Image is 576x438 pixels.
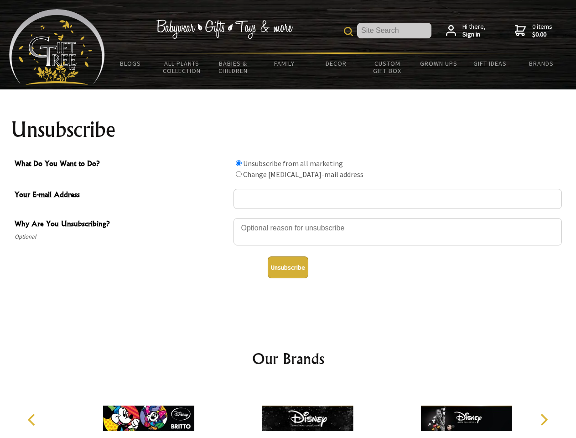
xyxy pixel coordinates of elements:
[156,54,208,80] a: All Plants Collection
[15,218,229,231] span: Why Are You Unsubscribing?
[516,54,567,73] a: Brands
[357,23,431,38] input: Site Search
[534,410,554,430] button: Next
[236,171,242,177] input: What Do You Want to Do?
[310,54,362,73] a: Decor
[15,231,229,242] span: Optional
[156,20,293,39] img: Babywear - Gifts - Toys & more
[208,54,259,80] a: Babies & Children
[344,27,353,36] img: product search
[362,54,413,80] a: Custom Gift Box
[259,54,311,73] a: Family
[11,119,566,141] h1: Unsubscribe
[413,54,464,73] a: Grown Ups
[532,31,552,39] strong: $0.00
[234,189,562,209] input: Your E-mail Address
[9,9,105,85] img: Babyware - Gifts - Toys and more...
[18,348,558,370] h2: Our Brands
[105,54,156,73] a: BLOGS
[462,31,486,39] strong: Sign in
[464,54,516,73] a: Gift Ideas
[234,218,562,245] textarea: Why Are You Unsubscribing?
[23,410,43,430] button: Previous
[446,23,486,39] a: Hi there,Sign in
[15,158,229,171] span: What Do You Want to Do?
[462,23,486,39] span: Hi there,
[243,159,343,168] label: Unsubscribe from all marketing
[236,160,242,166] input: What Do You Want to Do?
[15,189,229,202] span: Your E-mail Address
[268,256,308,278] button: Unsubscribe
[243,170,363,179] label: Change [MEDICAL_DATA]-mail address
[532,22,552,39] span: 0 items
[515,23,552,39] a: 0 items$0.00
